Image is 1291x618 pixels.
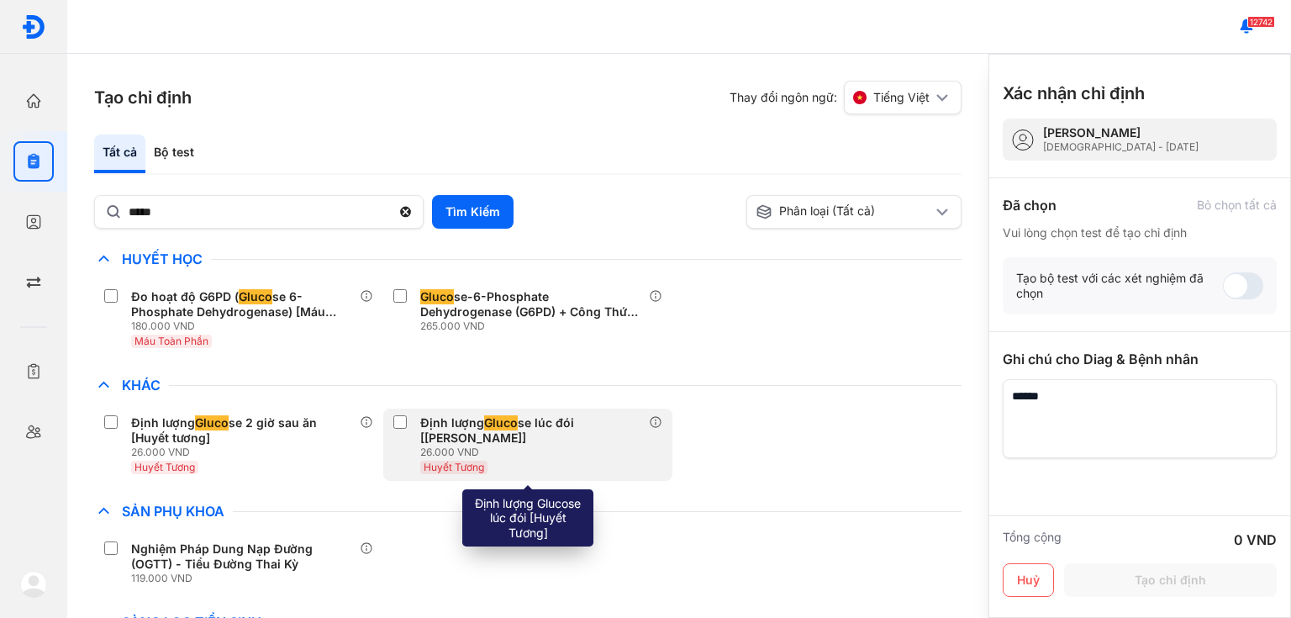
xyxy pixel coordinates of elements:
div: Bỏ chọn tất cả [1197,198,1277,213]
div: Đo hoạt độ G6PD ( se 6-Phosphate Dehydrogenase) [Máu toàn phần] [131,289,353,320]
span: Gluco [195,415,229,430]
span: Tiếng Việt [873,90,930,105]
div: Định lượng se lúc đói [[PERSON_NAME]] [420,415,642,446]
div: Tổng cộng [1003,530,1062,550]
div: 119.000 VND [131,572,360,585]
div: Tất cả [94,135,145,173]
div: Ghi chú cho Diag & Bệnh nhân [1003,349,1277,369]
div: [PERSON_NAME] [1043,125,1199,140]
h3: Xác nhận chỉ định [1003,82,1145,105]
div: Bộ test [145,135,203,173]
div: 26.000 VND [420,446,649,459]
span: Máu Toàn Phần [134,335,208,347]
span: Huyết Tương [424,461,484,473]
span: Khác [113,377,169,394]
div: Định lượng se 2 giờ sau ăn [Huyết tương] [131,415,353,446]
span: Sản Phụ Khoa [113,503,233,520]
img: logo [20,571,47,598]
span: Gluco [239,289,272,304]
div: Phân loại (Tất cả) [756,203,932,220]
img: logo [21,14,46,40]
span: Huyết Tương [134,461,195,473]
div: 265.000 VND [420,320,649,333]
div: Thay đổi ngôn ngữ: [730,81,962,114]
span: Gluco [484,415,518,430]
div: 0 VND [1234,530,1277,550]
div: Vui lòng chọn test để tạo chỉ định [1003,225,1277,240]
span: Huyết Học [113,251,211,267]
div: 180.000 VND [131,320,360,333]
button: Tìm Kiếm [432,195,514,229]
div: Tạo bộ test với các xét nghiệm đã chọn [1016,271,1223,301]
h3: Tạo chỉ định [94,86,192,109]
div: Nghiệm Pháp Dung Nạp Đường (OGTT) - Tiểu Đường Thai Kỳ [131,541,353,572]
div: Đã chọn [1003,195,1057,215]
div: 26.000 VND [131,446,360,459]
button: Huỷ [1003,563,1054,597]
button: Tạo chỉ định [1064,563,1277,597]
span: 12742 [1247,16,1275,28]
div: [DEMOGRAPHIC_DATA] - [DATE] [1043,140,1199,154]
div: se-6-Phosphate Dehydrogenase (G6PD) + Công Thức Máu [420,289,642,320]
span: Gluco [420,289,454,304]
